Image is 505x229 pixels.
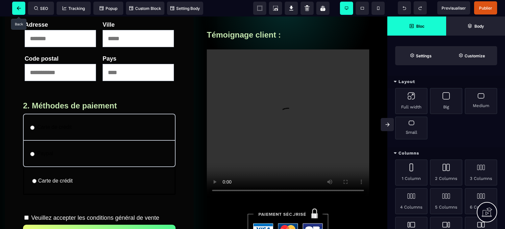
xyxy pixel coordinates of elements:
[23,208,176,225] button: Valider ma commande
[465,88,497,114] div: Medium
[103,5,115,12] label: Ville
[430,159,462,186] div: 2 Columns
[23,81,176,97] h2: 2. Méthodes de paiement
[395,46,446,65] span: Settings
[437,1,470,14] span: Preview
[395,188,427,214] div: 4 Columns
[395,117,427,139] div: Small
[416,24,424,29] strong: Bloc
[25,39,59,45] label: Code postal
[100,6,117,11] span: Popup
[446,16,505,36] span: Open Layer Manager
[387,16,446,36] span: Open Blocks
[465,159,497,186] div: 3 Columns
[37,108,72,114] label: Carte de crédit
[207,11,369,26] h2: Témoignage client :
[103,39,116,45] label: Pays
[430,88,462,114] div: Big
[31,198,159,205] label: Veuillez accepter les conditions général de vente
[430,188,462,214] div: 5 Columns
[387,147,505,159] div: Columns
[34,6,48,11] span: SEO
[129,6,161,11] span: Custom Block
[37,134,53,140] label: Paypal
[446,46,497,65] span: Open Style Manager
[253,2,266,15] span: View components
[62,6,85,11] span: Tracking
[442,6,466,11] span: Previsualiser
[474,24,484,29] strong: Body
[395,88,427,114] div: Full width
[269,2,282,15] span: Screenshot
[25,5,48,12] label: Adresse
[465,53,485,58] strong: Customize
[416,53,432,58] strong: Settings
[465,188,497,214] div: 6 Columns
[479,6,492,11] span: Publier
[387,76,505,88] div: Layout
[38,161,73,167] label: Carte de crédit
[395,159,427,186] div: 1 Column
[170,6,200,11] span: Setting Body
